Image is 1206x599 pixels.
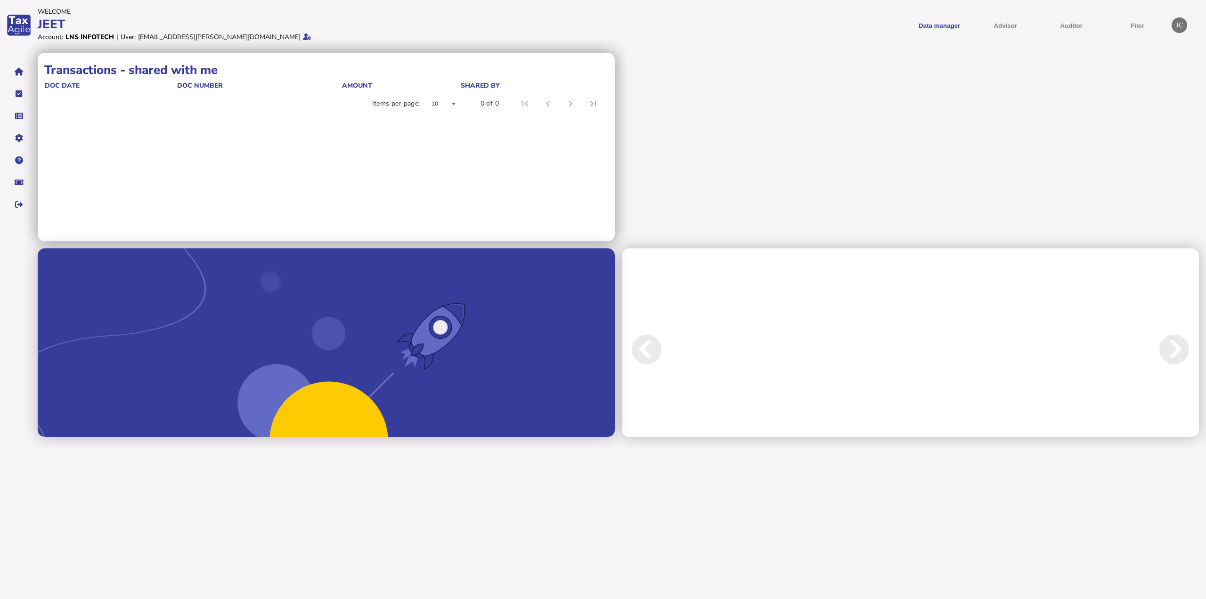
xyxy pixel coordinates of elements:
menu: navigate products [605,14,1167,37]
div: doc date [45,81,176,90]
div: [EMAIL_ADDRESS][PERSON_NAME][DOMAIN_NAME] [138,33,301,41]
button: Next page [559,92,582,115]
button: Previous [622,255,701,443]
button: Filer [1108,14,1167,37]
button: First page [514,92,537,115]
div: JEET [38,16,600,33]
div: doc date [45,81,80,90]
button: Help pages [9,150,29,170]
div: Amount [342,81,459,90]
button: Tasks [9,84,29,104]
button: Shows a dropdown of Data manager options [910,14,969,37]
div: | [116,33,118,41]
button: Previous page [537,92,559,115]
div: Welcome [38,7,600,16]
div: Items per page: [372,99,420,108]
button: Manage settings [9,128,29,148]
div: Account: [38,33,63,41]
div: Amount [342,81,372,90]
div: 0 of 0 [481,99,499,108]
h1: Transactions - shared with me [44,62,608,78]
button: Next [1120,255,1199,443]
button: Last page [582,92,604,115]
div: shared by [461,81,500,90]
div: Profile settings [1172,17,1187,33]
div: User: [121,33,136,41]
button: Raise a support ticket [9,172,29,192]
button: Sign out [9,195,29,214]
div: doc number [177,81,341,90]
div: doc number [177,81,223,90]
button: Data manager [9,106,29,126]
div: LNS INFOTECH [65,33,114,41]
div: shared by [461,81,605,90]
button: Shows a dropdown of VAT Advisor options [976,14,1035,37]
i: Email verified [303,33,311,40]
button: Auditor [1042,14,1101,37]
button: Home [9,62,29,82]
